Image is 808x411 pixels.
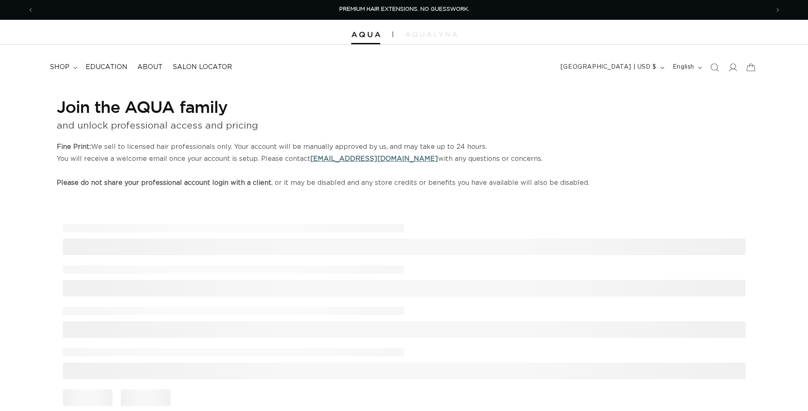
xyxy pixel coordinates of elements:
strong: Please do not share your professional account login with a client [57,179,271,186]
span: Education [86,63,127,72]
a: Education [81,58,132,76]
button: Previous announcement [22,2,40,18]
span: shop [50,63,70,72]
button: [GEOGRAPHIC_DATA] | USD $ [556,60,668,75]
p: We sell to licensed hair professionals only. Your account will be manually approved by us, and ma... [57,141,752,189]
h1: Join the AQUA family [57,96,752,117]
a: About [132,58,168,76]
a: Salon Locator [168,58,237,76]
span: English [673,63,694,72]
span: Salon Locator [173,63,232,72]
img: Aqua Hair Extensions [351,32,380,38]
span: PREMIUM HAIR EXTENSIONS. NO GUESSWORK. [339,7,469,12]
button: Next announcement [769,2,787,18]
a: [EMAIL_ADDRESS][DOMAIN_NAME] [310,155,438,162]
p: and unlock professional access and pricing [57,117,752,134]
span: About [137,63,163,72]
button: English [668,60,705,75]
strong: Fine Print: [57,143,91,150]
img: aqualyna.com [405,32,457,37]
summary: Search [705,58,724,76]
span: [GEOGRAPHIC_DATA] | USD $ [561,63,657,72]
summary: shop [45,58,81,76]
